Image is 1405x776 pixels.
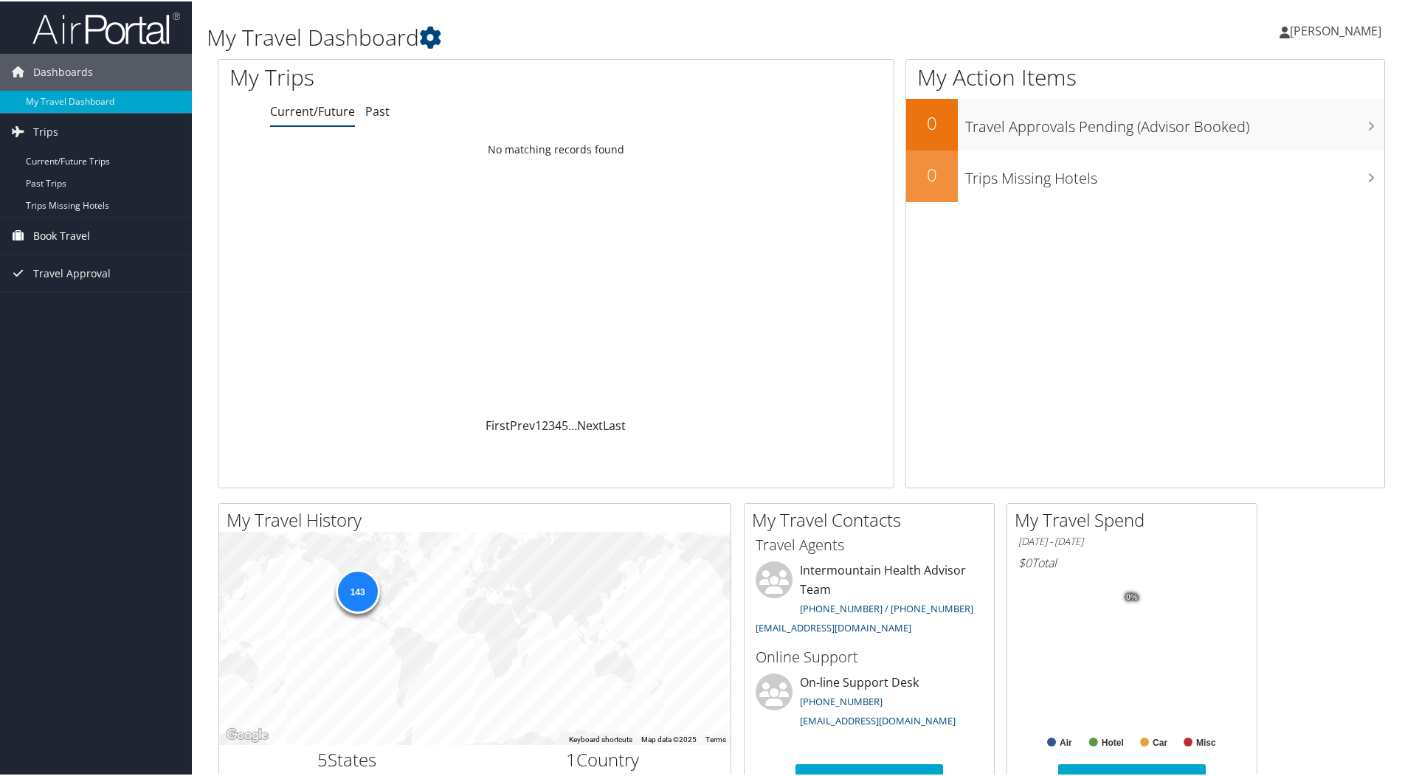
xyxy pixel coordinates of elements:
[906,149,1384,201] a: 0Trips Missing Hotels
[748,560,990,639] li: Intermountain Health Advisor Team
[906,109,958,134] h2: 0
[965,108,1384,136] h3: Travel Approvals Pending (Advisor Booked)
[577,416,603,432] a: Next
[800,600,973,614] a: [PHONE_NUMBER] / [PHONE_NUMBER]
[365,102,390,118] a: Past
[1102,736,1124,746] text: Hotel
[1196,736,1216,746] text: Misc
[218,135,894,162] td: No matching records found
[223,724,272,744] img: Google
[705,734,726,742] a: Terms (opens in new tab)
[555,416,562,432] a: 4
[1126,592,1138,600] tspan: 0%
[510,416,535,432] a: Prev
[207,21,1000,52] h1: My Travel Dashboard
[486,416,510,432] a: First
[548,416,555,432] a: 3
[568,416,577,432] span: …
[756,533,983,554] h3: Travel Agents
[641,734,697,742] span: Map data ©2025
[906,161,958,186] h2: 0
[965,159,1384,187] h3: Trips Missing Hotels
[756,645,983,666] h3: Online Support
[32,10,180,44] img: airportal-logo.png
[1280,7,1396,52] a: [PERSON_NAME]
[227,506,731,531] h2: My Travel History
[33,112,58,149] span: Trips
[1018,553,1246,569] h6: Total
[562,416,568,432] a: 5
[800,713,956,726] a: [EMAIL_ADDRESS][DOMAIN_NAME]
[335,568,379,612] div: 143
[229,60,601,91] h1: My Trips
[756,620,911,633] a: [EMAIL_ADDRESS][DOMAIN_NAME]
[1153,736,1167,746] text: Car
[569,733,632,744] button: Keyboard shortcuts
[566,746,576,770] span: 1
[535,416,542,432] a: 1
[800,693,883,707] a: [PHONE_NUMBER]
[1290,21,1381,38] span: [PERSON_NAME]
[603,416,626,432] a: Last
[906,97,1384,149] a: 0Travel Approvals Pending (Advisor Booked)
[33,52,93,89] span: Dashboards
[748,672,990,732] li: On-line Support Desk
[752,506,994,531] h2: My Travel Contacts
[33,216,90,253] span: Book Travel
[906,60,1384,91] h1: My Action Items
[270,102,355,118] a: Current/Future
[1015,506,1257,531] h2: My Travel Spend
[230,746,464,771] h2: States
[317,746,328,770] span: 5
[1018,553,1032,569] span: $0
[223,724,272,744] a: Open this area in Google Maps (opens a new window)
[542,416,548,432] a: 2
[1018,533,1246,547] h6: [DATE] - [DATE]
[1060,736,1072,746] text: Air
[486,746,720,771] h2: Country
[33,254,111,291] span: Travel Approval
